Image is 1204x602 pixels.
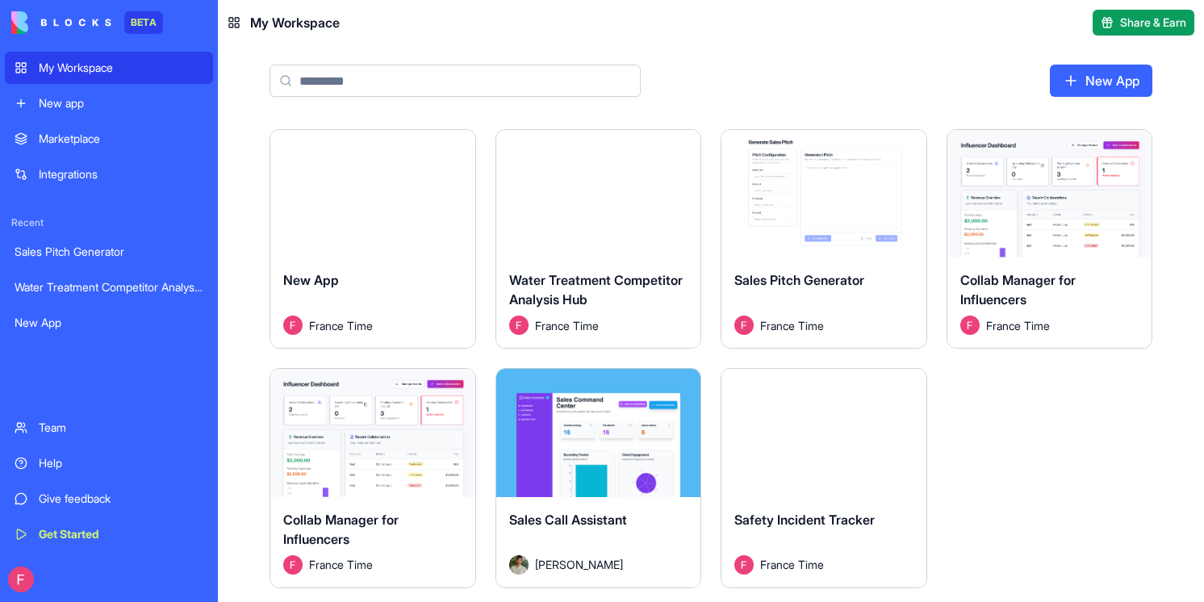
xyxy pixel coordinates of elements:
[15,244,203,260] div: Sales Pitch Generator
[5,447,213,479] a: Help
[721,368,927,587] a: Safety Incident TrackerAvatarFrance Time
[283,316,303,335] img: Avatar
[535,317,599,334] span: France Time
[5,307,213,339] a: New App
[947,129,1153,349] a: Collab Manager for InfluencersAvatarFrance Time
[39,60,203,76] div: My Workspace
[11,11,111,34] img: logo
[39,526,203,542] div: Get Started
[734,512,875,528] span: Safety Incident Tracker
[1093,10,1194,36] button: Share & Earn
[5,271,213,303] a: Water Treatment Competitor Analysis Hub
[721,129,927,349] a: Sales Pitch GeneratorAvatarFrance Time
[39,95,203,111] div: New app
[509,272,683,307] span: Water Treatment Competitor Analysis Hub
[15,315,203,331] div: New App
[5,123,213,155] a: Marketplace
[15,279,203,295] div: Water Treatment Competitor Analysis Hub
[250,13,340,32] span: My Workspace
[270,368,476,587] a: Collab Manager for InfluencersAvatarFrance Time
[1120,15,1186,31] span: Share & Earn
[960,316,980,335] img: Avatar
[495,129,702,349] a: Water Treatment Competitor Analysis HubAvatarFrance Time
[734,272,864,288] span: Sales Pitch Generator
[535,556,623,573] span: [PERSON_NAME]
[39,131,203,147] div: Marketplace
[1050,65,1152,97] a: New App
[39,455,203,471] div: Help
[509,316,529,335] img: Avatar
[509,512,627,528] span: Sales Call Assistant
[309,317,373,334] span: France Time
[5,52,213,84] a: My Workspace
[5,236,213,268] a: Sales Pitch Generator
[5,518,213,550] a: Get Started
[283,512,399,547] span: Collab Manager for Influencers
[309,556,373,573] span: France Time
[986,317,1050,334] span: France Time
[5,158,213,190] a: Integrations
[124,11,163,34] div: BETA
[283,555,303,575] img: Avatar
[5,216,213,229] span: Recent
[283,272,339,288] span: New App
[8,566,34,592] img: ACg8ocIhOEqzluk5mtQDASM2x2UUfkhw2FJd8jsnZJjpWDXTMy2jJg=s96-c
[39,166,203,182] div: Integrations
[760,556,824,573] span: France Time
[960,272,1076,307] span: Collab Manager for Influencers
[5,483,213,515] a: Give feedback
[5,412,213,444] a: Team
[495,368,702,587] a: Sales Call AssistantAvatar[PERSON_NAME]
[760,317,824,334] span: France Time
[5,87,213,119] a: New app
[734,555,754,575] img: Avatar
[39,420,203,436] div: Team
[39,491,203,507] div: Give feedback
[734,316,754,335] img: Avatar
[11,11,163,34] a: BETA
[509,555,529,575] img: Avatar
[270,129,476,349] a: New AppAvatarFrance Time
